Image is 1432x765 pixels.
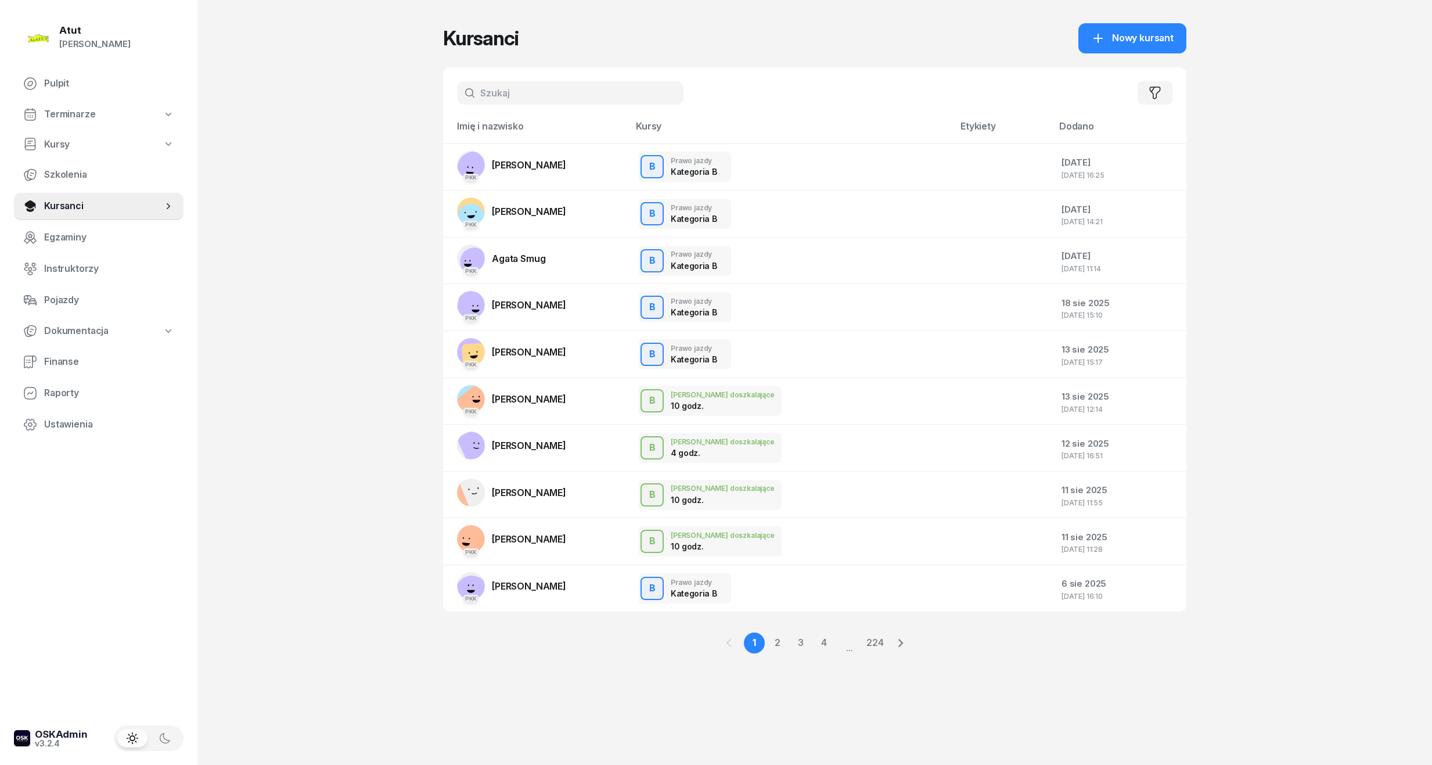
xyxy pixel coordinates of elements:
[645,204,660,224] div: B
[1062,530,1177,545] div: 11 sie 2025
[463,408,480,415] div: PKK
[671,250,717,258] div: Prawo jazdy
[492,253,545,264] span: Agata Smug
[671,297,717,305] div: Prawo jazdy
[44,107,95,122] span: Terminarze
[641,577,664,600] button: B
[1062,452,1177,459] div: [DATE] 16:51
[645,531,660,551] div: B
[1062,155,1177,170] div: [DATE]
[671,344,717,352] div: Prawo jazdy
[671,541,731,551] div: 10 godz.
[492,533,566,545] span: [PERSON_NAME]
[954,118,1052,143] th: Etykiety
[1062,545,1177,553] div: [DATE] 11:28
[44,261,174,276] span: Instruktorzy
[44,293,174,308] span: Pojazdy
[44,417,174,432] span: Ustawienia
[457,385,566,413] a: PKK[PERSON_NAME]
[645,392,660,411] div: B
[14,348,184,376] a: Finanse
[671,391,775,398] div: [PERSON_NAME] doszkalające
[671,495,731,505] div: 10 godz.
[457,151,566,179] a: PKK[PERSON_NAME]
[44,167,174,182] span: Szkolenia
[671,261,717,271] div: Kategoria B
[463,548,480,556] div: PKK
[14,101,184,128] a: Terminarze
[1062,265,1177,272] div: [DATE] 11:14
[463,361,480,368] div: PKK
[767,633,788,653] a: 2
[645,251,660,271] div: B
[1062,311,1177,319] div: [DATE] 15:10
[44,76,174,91] span: Pulpit
[641,389,664,412] button: B
[1052,118,1186,143] th: Dodano
[492,299,566,311] span: [PERSON_NAME]
[645,485,660,505] div: B
[744,633,765,653] a: 1
[492,159,566,171] span: [PERSON_NAME]
[14,255,184,283] a: Instruktorzy
[641,155,664,178] button: B
[671,204,717,211] div: Prawo jazdy
[1112,31,1174,46] span: Nowy kursant
[641,530,664,553] button: B
[457,245,545,272] a: PKKAgata Smug
[457,572,566,600] a: PKK[PERSON_NAME]
[14,379,184,407] a: Raporty
[14,70,184,98] a: Pulpit
[645,297,660,317] div: B
[14,192,184,220] a: Kursanci
[35,730,88,739] div: OSKAdmin
[1062,405,1177,413] div: [DATE] 12:14
[641,249,664,272] button: B
[14,161,184,189] a: Szkolenia
[463,267,480,275] div: PKK
[671,307,717,317] div: Kategoria B
[1062,592,1177,600] div: [DATE] 16:10
[671,531,775,539] div: [PERSON_NAME] doszkalające
[463,221,480,228] div: PKK
[457,81,683,105] input: Szukaj
[492,346,566,358] span: [PERSON_NAME]
[641,483,664,507] button: B
[44,230,174,245] span: Egzaminy
[492,393,566,405] span: [PERSON_NAME]
[1062,202,1177,217] div: [DATE]
[59,26,131,35] div: Atut
[671,401,731,411] div: 10 godz.
[645,579,660,598] div: B
[671,484,775,492] div: [PERSON_NAME] doszkalające
[14,224,184,252] a: Egzaminy
[457,291,566,319] a: PKK[PERSON_NAME]
[814,633,834,653] a: 4
[671,354,717,364] div: Kategoria B
[641,436,664,459] button: B
[14,411,184,439] a: Ustawienia
[865,633,886,653] a: 224
[14,318,184,344] a: Dokumentacja
[641,343,664,366] button: B
[1062,483,1177,498] div: 11 sie 2025
[35,739,88,748] div: v3.2.4
[463,314,480,322] div: PKK
[1062,171,1177,179] div: [DATE] 16:25
[671,579,717,586] div: Prawo jazdy
[1062,296,1177,311] div: 18 sie 2025
[463,174,480,181] div: PKK
[457,479,566,507] a: [PERSON_NAME]
[14,730,30,746] img: logo-xs-dark@2x.png
[44,354,174,369] span: Finanse
[457,197,566,225] a: PKK[PERSON_NAME]
[790,633,811,653] a: 3
[457,432,566,459] a: [PERSON_NAME]
[44,137,70,152] span: Kursy
[44,199,163,214] span: Kursanci
[443,28,519,49] h1: Kursanci
[645,157,660,177] div: B
[457,338,566,366] a: PKK[PERSON_NAME]
[629,118,954,143] th: Kursy
[671,448,731,458] div: 4 godz.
